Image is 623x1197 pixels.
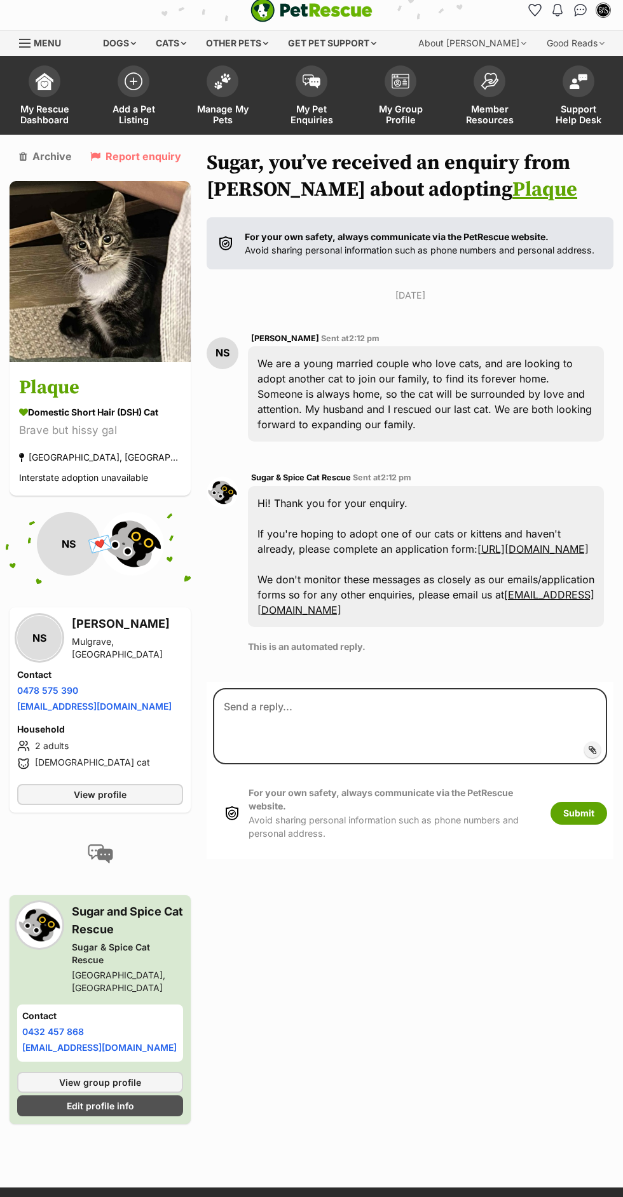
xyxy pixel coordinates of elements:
[72,969,183,994] div: [GEOGRAPHIC_DATA], [GEOGRAPHIC_DATA]
[349,334,380,343] span: 2:12 pm
[538,30,613,56] div: Good Reads
[19,449,181,466] div: [GEOGRAPHIC_DATA], [GEOGRAPHIC_DATA]
[550,104,607,125] span: Support Help Desk
[22,1042,177,1053] a: [EMAIL_ADDRESS][DOMAIN_NAME]
[88,844,113,863] img: conversation-icon-4a6f8262b818ee0b60e3300018af0b2d0b884aa5de6e9bcb8d3d4eeb1a70a7c4.svg
[72,941,183,966] div: Sugar & Spice Cat Rescue
[597,4,610,17] img: Sugar and Spice Cat Rescue profile pic
[72,615,183,633] h3: [PERSON_NAME]
[372,104,429,125] span: My Group Profile
[19,151,72,162] a: Archive
[17,784,183,805] a: View profile
[19,30,70,53] a: Menu
[17,668,183,681] h4: Contact
[10,181,191,362] img: Plaque
[17,738,183,754] li: 2 adults
[17,903,62,947] img: Sugar & Spice Cat Rescue profile pic
[214,73,231,90] img: manage-my-pets-icon-02211641906a0b7f246fdf0571729dbe1e7629f14944591b6c1af311fb30b64b.svg
[100,512,164,576] img: Sugar & Spice Cat Rescue profile pic
[10,365,191,496] a: Plaque Domestic Short Hair (DSH) Cat Brave but hissy gal [GEOGRAPHIC_DATA], [GEOGRAPHIC_DATA] Int...
[570,74,587,89] img: help-desk-icon-fdf02630f3aa405de69fd3d07c3f3aa587a6932b1a1747fa1d2bba05be0121f9.svg
[37,512,100,576] div: NS
[356,59,445,135] a: My Group Profile
[22,1026,84,1037] a: 0432 457 868
[125,72,142,90] img: add-pet-listing-icon-0afa8454b4691262ce3f59096e99ab1cd57d4a30225e0717b998d2c9b9846f56.svg
[251,473,351,482] span: Sugar & Spice Cat Rescue
[34,37,61,48] span: Menu
[249,786,538,840] p: Avoid sharing personal information such as phone numbers and personal address.
[178,59,267,135] a: Manage My Pets
[17,756,183,771] li: [DEMOGRAPHIC_DATA] cat
[481,72,498,90] img: member-resources-icon-8e73f808a243e03378d46382f2149f9095a855e16c252ad45f914b54edf8863c.svg
[36,72,53,90] img: dashboard-icon-eb2f2d2d3e046f16d808141f083e7271f6b2e854fb5c12c21221c1fb7104beca.svg
[17,723,183,736] h4: Household
[245,230,594,257] p: Avoid sharing personal information such as phone numbers and personal address.
[251,334,319,343] span: [PERSON_NAME]
[248,640,604,653] p: This is an automated reply.
[19,423,181,440] div: Brave but hissy gal
[283,104,340,125] span: My Pet Enquiries
[267,59,356,135] a: My Pet Enquiries
[552,4,563,17] img: notifications-46538b983faf8c2785f20acdc204bb7945ddae34d4c08c2a6579f10ce5e182be.svg
[17,616,62,660] div: NS
[303,74,320,88] img: pet-enquiries-icon-7e3ad2cf08bfb03b45e93fb7055b45f3efa6380592205ae92323e6603595dc1f.svg
[512,177,577,203] a: Plaque
[248,486,604,627] div: Hi! Thank you for your enquiry. If you're hoping to adopt one of our cats or kittens and haven't ...
[248,346,604,442] div: We are a young married couple who love cats, and are looking to adopt another cat to join our fam...
[207,151,613,203] h1: Sugar, you’ve received an enquiry from [PERSON_NAME] about adopting
[381,473,411,482] span: 2:12 pm
[207,477,238,508] img: Sugar & Spice Cat Rescue profile pic
[16,104,73,125] span: My Rescue Dashboard
[257,588,594,616] a: [EMAIL_ADDRESS][DOMAIN_NAME]
[19,406,181,419] div: Domestic Short Hair (DSH) Cat
[89,59,178,135] a: Add a Pet Listing
[72,635,183,661] div: Mulgrave, [GEOGRAPHIC_DATA]
[445,59,534,135] a: Member Resources
[105,104,162,125] span: Add a Pet Listing
[22,1010,178,1022] h4: Contact
[461,104,518,125] span: Member Resources
[321,334,380,343] span: Sent at
[392,74,409,89] img: group-profile-icon-3fa3cf56718a62981997c0bc7e787c4b2cf8bcc04b72c1350f741eb67cf2f40e.svg
[17,1095,183,1116] a: Edit profile info
[574,4,587,17] img: chat-41dd97257d64d25036548639549fe6c8038ab92f7586957e7f3b1b290dea8141.svg
[19,473,148,484] span: Interstate adoption unavailable
[19,374,181,403] h3: Plaque
[86,530,114,557] span: 💌
[17,701,172,712] a: [EMAIL_ADDRESS][DOMAIN_NAME]
[279,30,385,56] div: Get pet support
[90,151,181,162] a: Report enquiry
[249,787,513,811] strong: For your own safety, always communicate via the PetRescue website.
[207,337,238,369] div: NS
[17,1072,183,1093] a: View group profile
[17,685,78,696] a: 0478 575 390
[197,30,277,56] div: Other pets
[551,802,607,825] button: Submit
[534,59,623,135] a: Support Help Desk
[147,30,195,56] div: Cats
[72,903,183,938] h3: Sugar and Spice Cat Rescue
[409,30,535,56] div: About [PERSON_NAME]
[74,788,127,801] span: View profile
[94,30,145,56] div: Dogs
[67,1099,134,1112] span: Edit profile info
[245,231,549,242] strong: For your own safety, always communicate via the PetRescue website.
[59,1076,141,1089] span: View group profile
[477,543,589,555] a: [URL][DOMAIN_NAME]
[194,104,251,125] span: Manage My Pets
[353,473,411,482] span: Sent at
[207,288,613,302] p: [DATE]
